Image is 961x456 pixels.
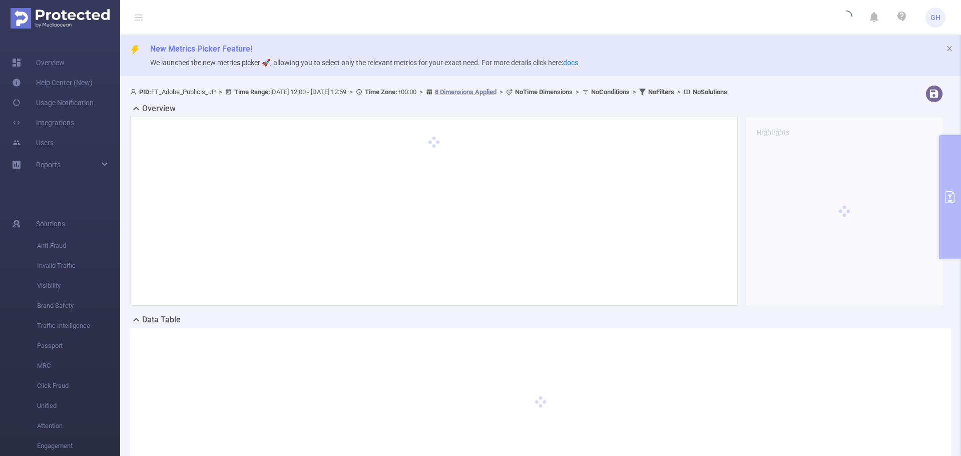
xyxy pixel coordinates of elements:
a: Help Center (New) [12,73,93,93]
b: PID: [139,88,151,96]
h2: Overview [142,103,176,115]
i: icon: user [130,89,139,95]
i: icon: loading [840,11,852,25]
span: > [497,88,506,96]
span: Traffic Intelligence [37,316,120,336]
b: No Filters [648,88,674,96]
button: icon: close [946,43,953,54]
b: Time Zone: [365,88,397,96]
i: icon: close [946,45,953,52]
h2: Data Table [142,314,181,326]
span: Engagement [37,436,120,456]
img: Protected Media [11,8,110,29]
span: > [346,88,356,96]
span: > [674,88,684,96]
span: > [216,88,225,96]
span: Solutions [36,214,65,234]
span: > [630,88,639,96]
span: New Metrics Picker Feature! [150,44,252,54]
span: > [416,88,426,96]
span: Passport [37,336,120,356]
span: GH [930,8,940,28]
b: No Time Dimensions [515,88,573,96]
span: Visibility [37,276,120,296]
a: docs [563,59,578,67]
a: Integrations [12,113,74,133]
span: > [573,88,582,96]
span: Unified [37,396,120,416]
span: MRC [37,356,120,376]
span: FT_Adobe_Publicis_JP [DATE] 12:00 - [DATE] 12:59 +00:00 [130,88,727,96]
span: Brand Safety [37,296,120,316]
a: Users [12,133,54,153]
a: Usage Notification [12,93,94,113]
span: We launched the new metrics picker 🚀, allowing you to select only the relevant metrics for your e... [150,59,578,67]
a: Reports [36,155,61,175]
span: Invalid Traffic [37,256,120,276]
a: Overview [12,53,65,73]
span: Click Fraud [37,376,120,396]
b: Time Range: [234,88,270,96]
span: Reports [36,161,61,169]
b: No Conditions [591,88,630,96]
span: Attention [37,416,120,436]
u: 8 Dimensions Applied [435,88,497,96]
i: icon: thunderbolt [130,45,140,55]
span: Anti-Fraud [37,236,120,256]
b: No Solutions [693,88,727,96]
